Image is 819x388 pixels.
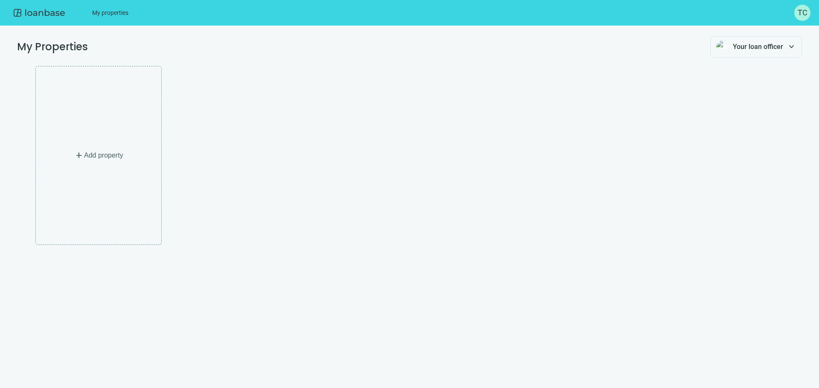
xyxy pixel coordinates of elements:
[733,41,783,52] span: Your loan officer
[74,151,84,160] span: add
[716,40,729,53] img: avatar
[17,40,88,54] h4: My Properties
[35,66,162,245] button: addAdd property
[92,9,128,16] a: My properties
[798,7,807,19] span: TC
[787,42,796,52] span: keyboard_arrow_down
[12,4,67,21] img: Logo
